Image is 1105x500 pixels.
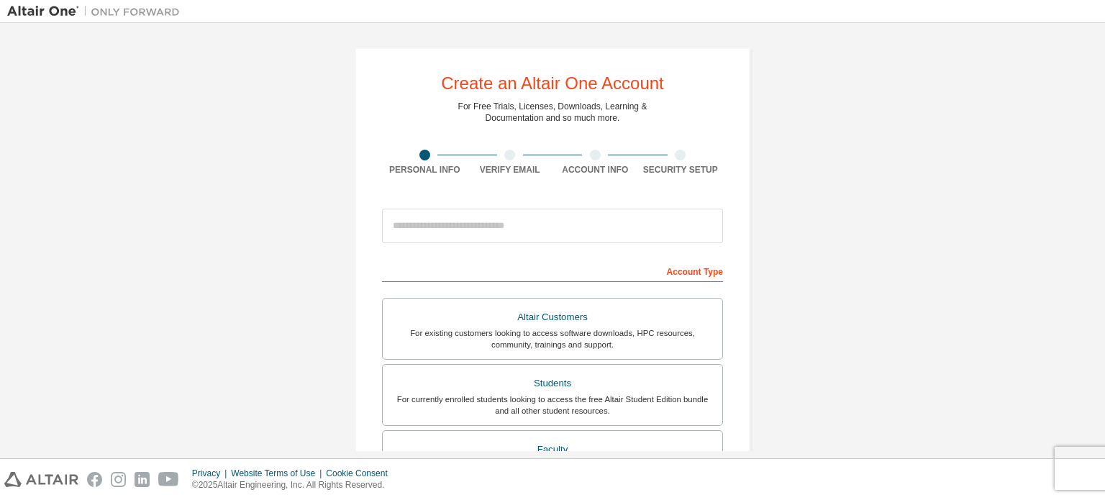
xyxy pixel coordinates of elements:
div: Personal Info [382,164,468,176]
div: Create an Altair One Account [441,75,664,92]
img: instagram.svg [111,472,126,487]
div: Account Info [552,164,638,176]
div: Altair Customers [391,307,714,327]
div: Faculty [391,440,714,460]
div: Verify Email [468,164,553,176]
p: © 2025 Altair Engineering, Inc. All Rights Reserved. [192,479,396,491]
div: Account Type [382,259,723,282]
img: altair_logo.svg [4,472,78,487]
img: facebook.svg [87,472,102,487]
div: Security Setup [638,164,724,176]
div: For currently enrolled students looking to access the free Altair Student Edition bundle and all ... [391,394,714,417]
div: For existing customers looking to access software downloads, HPC resources, community, trainings ... [391,327,714,350]
img: youtube.svg [158,472,179,487]
div: Students [391,373,714,394]
div: Website Terms of Use [231,468,326,479]
div: Cookie Consent [326,468,396,479]
div: Privacy [192,468,231,479]
div: For Free Trials, Licenses, Downloads, Learning & Documentation and so much more. [458,101,647,124]
img: Altair One [7,4,187,19]
img: linkedin.svg [135,472,150,487]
